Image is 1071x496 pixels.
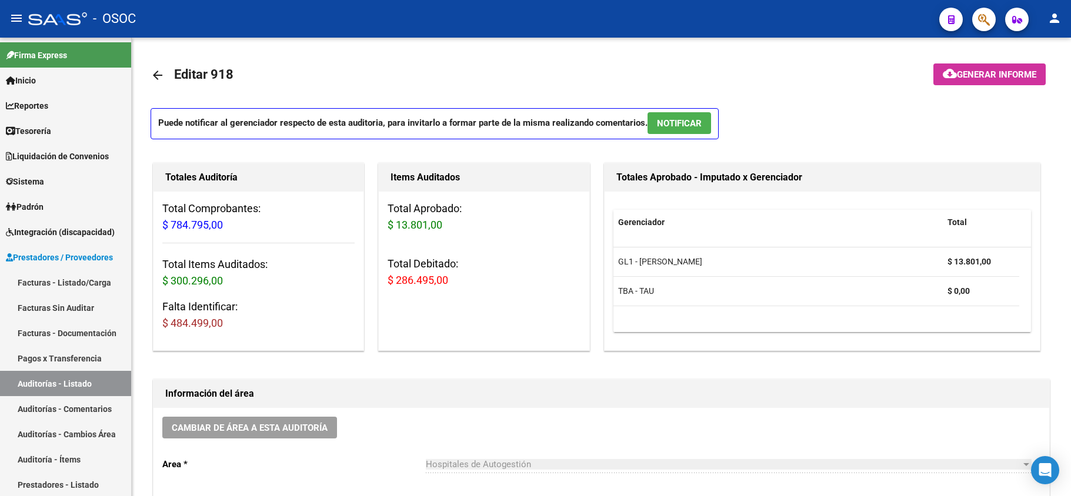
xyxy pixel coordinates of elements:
span: Firma Express [6,49,67,62]
span: $ 13.801,00 [388,219,442,231]
button: Cambiar de área a esta auditoría [162,417,337,438]
span: - OSOC [93,6,136,32]
span: Cambiar de área a esta auditoría [172,423,328,433]
span: Integración (discapacidad) [6,226,115,239]
h3: Total Debitado: [388,256,580,289]
span: GL1 - [PERSON_NAME] [618,257,702,266]
h3: Total Comprobantes: [162,200,355,233]
span: $ 784.795,00 [162,219,223,231]
h1: Totales Aprobado - Imputado x Gerenciador [616,168,1029,187]
span: $ 484.499,00 [162,317,223,329]
h1: Totales Auditoría [165,168,352,187]
span: TBA - TAU [618,286,654,296]
span: Editar 918 [174,67,233,82]
mat-icon: person [1047,11,1062,25]
span: Prestadores / Proveedores [6,251,113,264]
h3: Falta Identificar: [162,299,355,331]
h1: Información del área [165,384,1037,403]
h3: Total Aprobado: [388,200,580,233]
span: Padrón [6,200,44,213]
span: Sistema [6,175,44,188]
span: Inicio [6,74,36,87]
span: Reportes [6,99,48,112]
div: Open Intercom Messenger [1031,456,1059,484]
span: Hospitales de Autogestión [426,459,531,470]
strong: $ 13.801,00 [947,257,991,266]
strong: $ 0,00 [947,286,970,296]
span: Generar informe [957,69,1036,80]
datatable-header-cell: Gerenciador [613,210,943,235]
span: $ 300.296,00 [162,274,223,287]
p: Area * [162,458,426,471]
p: Puede notificar al gerenciador respecto de esta auditoria, para invitarlo a formar parte de la mi... [151,108,719,139]
mat-icon: arrow_back [151,68,165,82]
span: Total [947,217,967,227]
h1: Items Auditados [391,168,577,187]
button: NOTIFICAR [648,112,711,134]
span: NOTIFICAR [657,118,702,129]
h3: Total Items Auditados: [162,256,355,289]
span: Liquidación de Convenios [6,150,109,163]
mat-icon: menu [9,11,24,25]
span: Tesorería [6,125,51,138]
span: $ 286.495,00 [388,274,448,286]
mat-icon: cloud_download [943,66,957,81]
datatable-header-cell: Total [943,210,1019,235]
button: Generar informe [933,63,1046,85]
span: Gerenciador [618,217,665,227]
